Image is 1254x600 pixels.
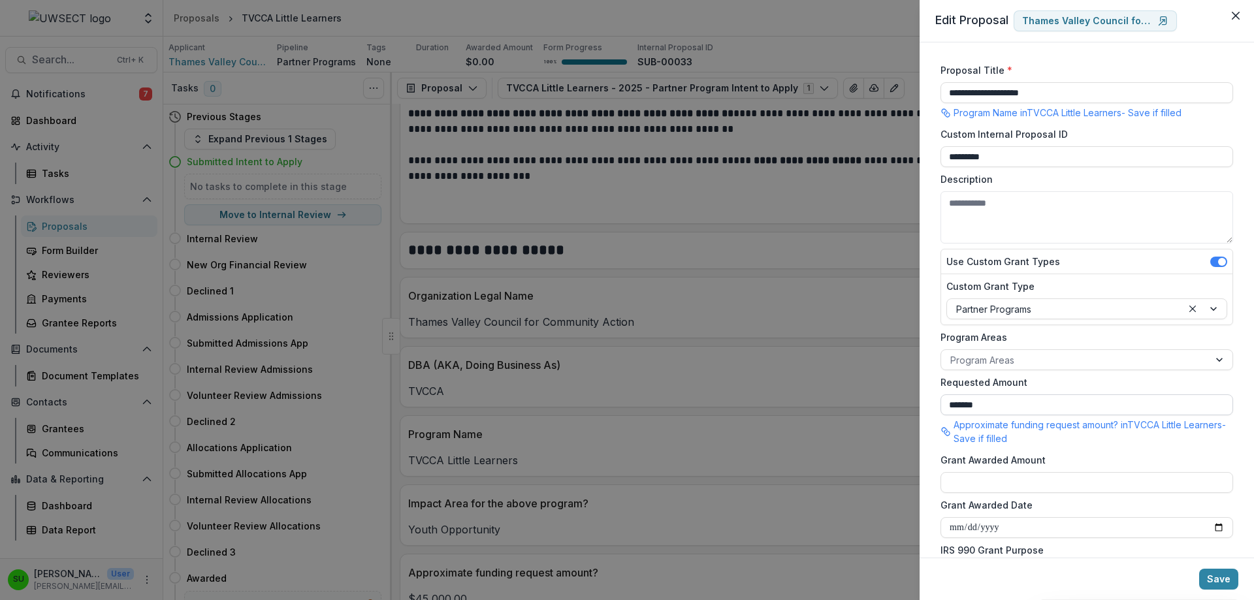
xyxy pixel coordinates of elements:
p: Program Name in TVCCA Little Learners - Save if filled [954,106,1182,119]
label: IRS 990 Grant Purpose [940,543,1225,557]
label: Description [940,172,1225,186]
label: Use Custom Grant Types [946,255,1060,268]
p: Approximate funding request amount? in TVCCA Little Learners - Save if filled [954,418,1233,445]
label: Proposal Title [940,63,1225,77]
label: Program Areas [940,330,1225,344]
button: Save [1199,569,1238,590]
span: Edit Proposal [935,13,1008,27]
label: Custom Internal Proposal ID [940,127,1225,141]
p: Thames Valley Council for Community Action [1022,16,1153,27]
label: Requested Amount [940,375,1225,389]
button: Close [1225,5,1246,26]
a: Thames Valley Council for Community Action [1014,10,1177,31]
label: Custom Grant Type [946,279,1219,293]
label: Grant Awarded Date [940,498,1225,512]
label: Grant Awarded Amount [940,453,1225,467]
div: Clear selected options [1185,301,1200,317]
